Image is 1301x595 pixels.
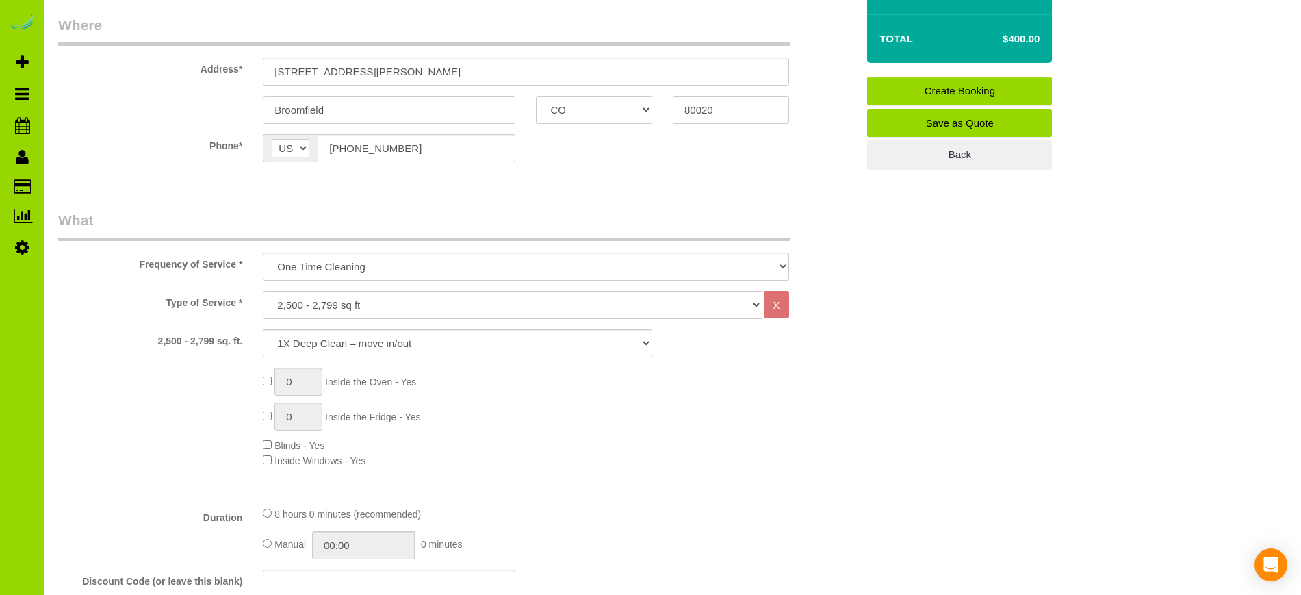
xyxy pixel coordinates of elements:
a: Back [867,140,1052,169]
strong: Total [879,33,913,45]
input: Zip Code* [673,96,789,124]
label: Frequency of Service * [48,253,253,271]
label: 2,500 - 2,799 sq. ft. [48,329,253,348]
span: 0 minutes [421,539,463,550]
span: Manual [274,539,306,550]
input: Phone* [318,134,515,162]
input: City* [263,96,515,124]
label: Address* [48,58,253,76]
span: Inside the Fridge - Yes [325,412,420,422]
h4: $400.00 [962,34,1040,45]
legend: Where [58,15,790,46]
img: Automaid Logo [8,14,36,33]
label: Type of Service * [48,291,253,309]
a: Save as Quote [867,109,1052,138]
a: Create Booking [867,77,1052,105]
span: Blinds - Yes [274,440,324,451]
label: Phone* [48,134,253,153]
legend: What [58,210,790,241]
span: Inside the Oven - Yes [325,377,416,388]
label: Duration [48,506,253,524]
div: Open Intercom Messenger [1254,548,1287,581]
span: 8 hours 0 minutes (recommended) [274,509,421,520]
span: Inside Windows - Yes [274,455,365,466]
label: Discount Code (or leave this blank) [48,570,253,588]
